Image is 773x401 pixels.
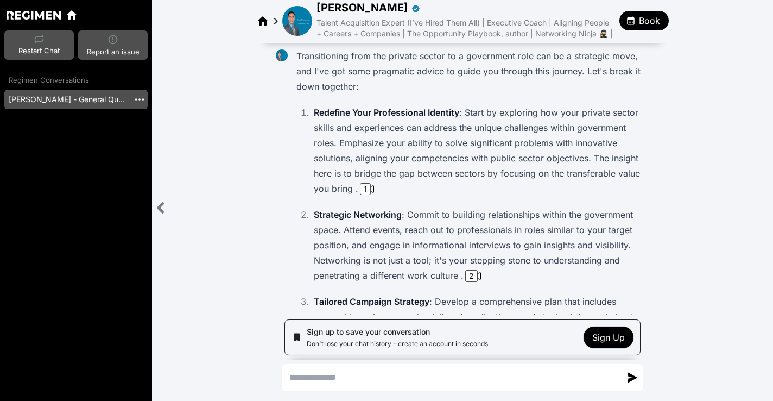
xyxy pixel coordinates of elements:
div: Close sidebar [152,197,170,219]
div: 2 [465,270,478,282]
strong: Tailored Campaign Strategy [314,296,429,307]
p: : Commit to building relationships within the government space. Attend events, reach out to profe... [314,207,645,283]
a: [PERSON_NAME] - General Question [4,90,129,109]
img: More options [134,93,145,105]
button: Book [619,11,669,30]
span: Sign Up [592,332,625,343]
img: Restart Chat [34,35,44,43]
div: 1 [360,183,371,195]
p: Sign up to save your conversation [307,327,577,337]
img: send message [628,372,637,383]
button: 1 [358,183,376,195]
p: : Start by exploring how your private sector skills and experiences can address the unique challe... [314,105,645,196]
a: Regimen home [256,14,269,27]
button: Restart ChatRestart Chat [4,30,74,60]
a: Regimen home [65,9,78,22]
img: Report an issue [108,35,118,45]
p: : Develop a comprehensive plan that includes researching roles, preparing tailored applications, ... [314,294,645,370]
p: Don't lose your chat history - create an account in seconds [307,340,577,348]
strong: Strategic Networking [314,209,402,220]
img: avatar of David Camacho [282,6,312,36]
span: Book [639,14,660,27]
button: 2 [464,270,483,282]
img: David Camacho [276,49,288,61]
textarea: Send a message [283,365,620,391]
p: Transitioning from the private sector to a government role can be a strategic move, and I've got ... [296,48,645,94]
span: Report an issue [87,47,140,58]
div: Regimen Conversations [4,75,148,86]
button: Report an issueReport an issue [78,30,148,60]
span: Restart Chat [18,46,60,57]
span: Talent Acquisition Expert (I’ve Hired Them All) | Executive Coach | Aligning People + Careers + C... [316,18,613,38]
img: Regimen logo [7,11,61,19]
a: Regimen home [7,11,61,19]
strong: Redefine Your Professional Identity [314,107,459,118]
